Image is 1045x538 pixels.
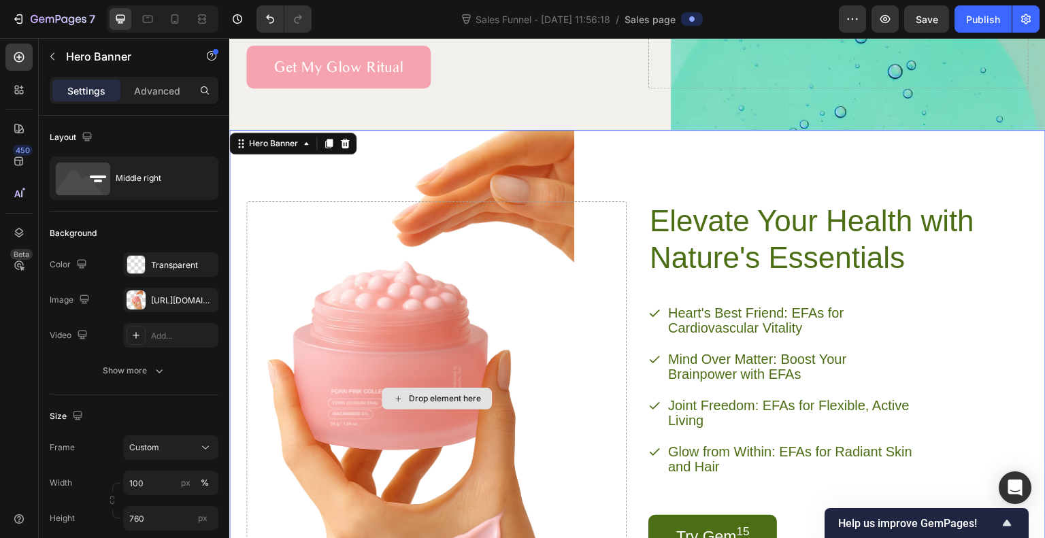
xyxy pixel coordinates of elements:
button: % [178,475,194,491]
div: 450 [13,145,33,156]
p: Heart's Best Friend: EFAs for Cardiovascular Vitality [439,267,685,297]
div: Size [50,407,86,426]
div: Undo/Redo [256,5,312,33]
input: px [123,506,218,531]
div: Show more [103,364,166,377]
div: Add... [151,330,215,342]
button: Publish [955,5,1012,33]
div: Drop element here [180,355,252,366]
p: Try Gem [447,486,520,510]
button: Show survey - Help us improve GemPages! [838,515,1015,531]
p: 7 [89,11,95,27]
p: Settings [67,84,105,98]
div: Hero Banner [17,99,71,112]
button: px [197,475,213,491]
label: Width [50,477,72,489]
label: Frame [50,441,75,454]
p: Hero Banner [66,48,182,65]
div: % [201,477,209,489]
p: Mind Over Matter: Boost Your Brainpower with EFAs [439,314,685,343]
span: / [616,12,619,27]
div: px [181,477,190,489]
button: 7 [5,5,101,33]
h2: Elevate Your Health with Nature's Essentials [419,163,767,239]
p: Advanced [134,84,180,98]
iframe: Design area [229,38,1045,538]
div: Publish [966,12,1000,27]
div: Transparent [151,259,215,271]
span: Sales page [625,12,676,27]
div: Background [50,227,97,239]
div: Open Intercom Messenger [999,471,1031,504]
div: [URL][DOMAIN_NAME] [151,295,215,307]
label: Height [50,512,75,524]
button: Show more [50,358,218,383]
div: Middle right [116,163,199,194]
div: Color [50,256,90,274]
button: Custom [123,435,218,460]
sup: 15 [508,486,520,500]
input: px% [123,471,218,495]
div: Beta [10,249,33,260]
a: Try Gem15 [419,477,548,520]
span: px [198,513,208,523]
span: Custom [129,441,159,454]
p: Joint Freedom: EFAs for Flexible, Active Living [439,360,685,390]
span: Sales Funnel - [DATE] 11:56:18 [473,12,613,27]
span: Save [916,14,938,25]
div: Image [50,291,93,309]
button: Save [904,5,949,33]
div: Video [50,326,90,345]
p: Glow from Within: EFAs for Radiant Skin and Hair [439,406,685,436]
span: Help us improve GemPages! [838,517,999,530]
div: Layout [50,129,95,147]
